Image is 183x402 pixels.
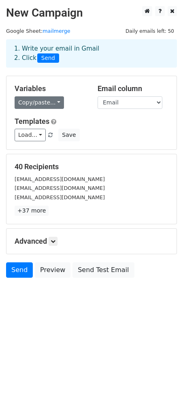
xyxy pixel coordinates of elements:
[15,185,105,191] small: [EMAIL_ADDRESS][DOMAIN_NAME]
[8,44,175,63] div: 1. Write your email in Gmail 2. Click
[15,129,46,141] a: Load...
[37,53,59,63] span: Send
[6,6,177,20] h2: New Campaign
[123,27,177,36] span: Daily emails left: 50
[6,262,33,278] a: Send
[15,194,105,200] small: [EMAIL_ADDRESS][DOMAIN_NAME]
[35,262,70,278] a: Preview
[98,84,168,93] h5: Email column
[15,176,105,182] small: [EMAIL_ADDRESS][DOMAIN_NAME]
[15,237,168,246] h5: Advanced
[58,129,79,141] button: Save
[6,28,70,34] small: Google Sheet:
[143,363,183,402] iframe: Chat Widget
[15,96,64,109] a: Copy/paste...
[15,84,85,93] h5: Variables
[15,162,168,171] h5: 40 Recipients
[72,262,134,278] a: Send Test Email
[43,28,70,34] a: mailmerge
[123,28,177,34] a: Daily emails left: 50
[15,206,49,216] a: +37 more
[15,117,49,125] a: Templates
